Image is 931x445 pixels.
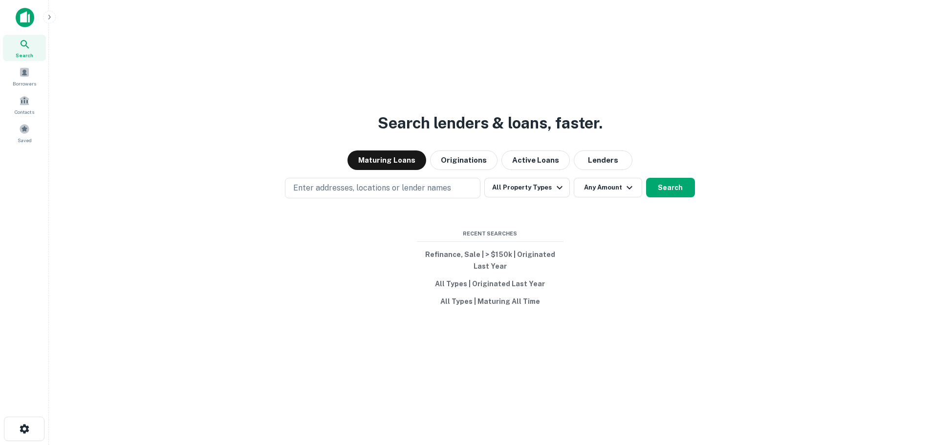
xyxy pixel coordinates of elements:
[3,120,46,146] a: Saved
[378,111,603,135] h3: Search lenders & loans, faster.
[347,150,426,170] button: Maturing Loans
[574,150,632,170] button: Lenders
[417,275,563,293] button: All Types | Originated Last Year
[484,178,569,197] button: All Property Types
[13,80,36,87] span: Borrowers
[417,293,563,310] button: All Types | Maturing All Time
[430,150,498,170] button: Originations
[646,178,695,197] button: Search
[417,230,563,238] span: Recent Searches
[18,136,32,144] span: Saved
[574,178,642,197] button: Any Amount
[417,246,563,275] button: Refinance, Sale | > $150k | Originated Last Year
[3,35,46,61] a: Search
[15,108,34,116] span: Contacts
[501,150,570,170] button: Active Loans
[293,182,451,194] p: Enter addresses, locations or lender names
[16,51,33,59] span: Search
[882,367,931,414] iframe: Chat Widget
[285,178,480,198] button: Enter addresses, locations or lender names
[16,8,34,27] img: capitalize-icon.png
[3,63,46,89] a: Borrowers
[3,91,46,118] a: Contacts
